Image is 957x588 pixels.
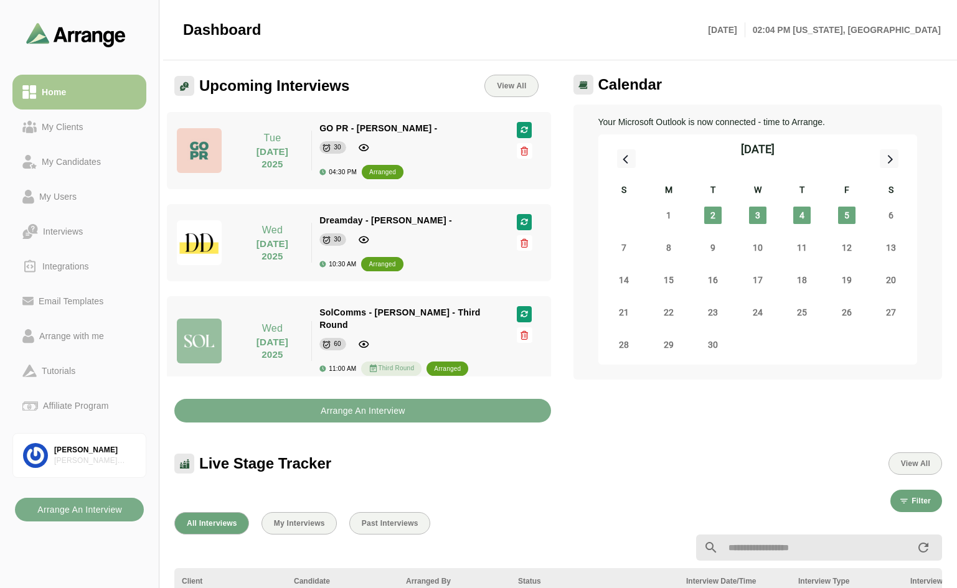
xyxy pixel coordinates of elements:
[319,215,452,225] span: Dreamday - [PERSON_NAME] -
[34,294,108,309] div: Email Templates
[646,183,691,199] div: M
[319,123,437,133] span: GO PR - [PERSON_NAME] -
[838,239,856,256] span: Friday, September 12, 2025
[660,336,677,353] span: Monday, September 29, 2025
[824,183,869,199] div: F
[615,336,633,353] span: Sunday, September 28, 2025
[12,110,146,144] a: My Clients
[38,398,113,413] div: Affiliate Program
[369,166,396,179] div: arranged
[34,329,109,343] div: Arrange with me
[741,141,775,158] div: [DATE]
[780,183,825,199] div: T
[496,82,526,90] span: View All
[37,259,94,274] div: Integrations
[349,512,430,534] button: Past Interviews
[361,362,422,376] div: Third Round
[735,183,780,199] div: W
[241,336,304,361] p: [DATE] 2025
[838,207,856,224] span: Friday, September 5, 2025
[54,455,136,466] div: [PERSON_NAME] Associates
[882,239,900,256] span: Saturday, September 13, 2025
[749,271,766,289] span: Wednesday, September 17, 2025
[518,576,671,587] div: Status
[320,399,405,422] b: Arrange An Interview
[241,321,304,336] p: Wed
[273,519,325,528] span: My Interviews
[749,207,766,224] span: Wednesday, September 3, 2025
[37,363,80,378] div: Tutorials
[241,131,304,146] p: Tue
[749,304,766,321] span: Wednesday, September 24, 2025
[174,399,551,422] button: Arrange An Interview
[660,304,677,321] span: Monday, September 22, 2025
[361,519,418,528] span: Past Interviews
[177,220,222,265] img: dreamdayla_logo.jpg
[793,271,811,289] span: Thursday, September 18, 2025
[262,512,337,534] button: My Interviews
[708,22,745,37] p: [DATE]
[916,540,931,555] i: appended action
[890,490,942,512] button: Filter
[882,304,900,321] span: Saturday, September 27, 2025
[12,388,146,423] a: Affiliate Program
[704,239,722,256] span: Tuesday, September 9, 2025
[319,307,480,330] span: SolComms - [PERSON_NAME] - Third Round
[12,144,146,179] a: My Candidates
[911,497,931,505] span: Filter
[484,75,538,97] a: View All
[37,85,71,100] div: Home
[38,224,88,239] div: Interviews
[37,119,88,134] div: My Clients
[177,319,222,363] img: solcomms_logo.jpg
[598,114,918,129] p: Your Microsoft Outlook is now connected - time to Arrange.
[334,141,341,154] div: 30
[199,454,331,473] span: Live Stage Tracker
[186,519,237,528] span: All Interviews
[174,512,249,534] button: All Interviews
[686,576,783,587] div: Interview Date/Time
[660,239,677,256] span: Monday, September 8, 2025
[889,452,942,475] button: View All
[798,576,895,587] div: Interview Type
[319,261,356,268] div: 10:30 AM
[12,179,146,214] a: My Users
[704,207,722,224] span: Tuesday, September 2, 2025
[602,183,647,199] div: S
[15,498,144,521] button: Arrange An Interview
[793,207,811,224] span: Thursday, September 4, 2025
[691,183,736,199] div: T
[37,498,122,521] b: Arrange An Interview
[615,304,633,321] span: Sunday, September 21, 2025
[793,304,811,321] span: Thursday, September 25, 2025
[241,238,304,263] p: [DATE] 2025
[615,239,633,256] span: Sunday, September 7, 2025
[12,214,146,249] a: Interviews
[369,258,395,271] div: arranged
[182,576,279,587] div: Client
[882,207,900,224] span: Saturday, September 6, 2025
[869,183,914,199] div: S
[882,271,900,289] span: Saturday, September 20, 2025
[177,128,222,173] img: GO-PR-LOGO.jpg
[704,304,722,321] span: Tuesday, September 23, 2025
[406,576,503,587] div: Arranged By
[319,169,357,175] div: 04:30 PM
[838,304,856,321] span: Friday, September 26, 2025
[34,189,82,204] div: My Users
[319,365,356,372] div: 11:00 AM
[241,223,304,238] p: Wed
[434,363,461,375] div: arranged
[37,154,106,169] div: My Candidates
[660,271,677,289] span: Monday, September 15, 2025
[183,21,261,39] span: Dashboard
[294,576,391,587] div: Candidate
[334,233,341,246] div: 30
[241,146,304,170] p: [DATE] 2025
[26,22,126,47] img: arrangeai-name-small-logo.4d2b8aee.svg
[54,445,136,455] div: [PERSON_NAME]
[793,239,811,256] span: Thursday, September 11, 2025
[12,353,146,388] a: Tutorials
[334,338,341,350] div: 60
[704,271,722,289] span: Tuesday, September 16, 2025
